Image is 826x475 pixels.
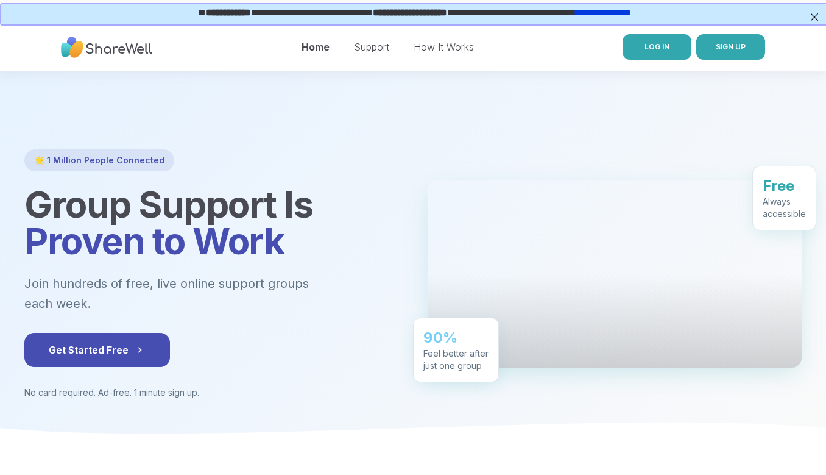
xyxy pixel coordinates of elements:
p: Join hundreds of free, live online support groups each week. [24,274,375,313]
div: Free [763,176,806,196]
div: Feel better after just one group [423,348,489,372]
span: LOG IN [644,42,669,51]
span: Get Started Free [49,343,146,357]
span: SIGN UP [716,42,746,51]
a: Home [302,41,330,53]
span: Proven to Work [24,219,284,263]
div: 🌟 1 Million People Connected [24,149,174,171]
a: LOG IN [623,34,691,60]
div: 90% [423,328,489,348]
div: Always accessible [763,196,806,220]
img: ShareWell Nav Logo [61,30,152,64]
a: How It Works [414,41,474,53]
button: SIGN UP [696,34,765,60]
p: No card required. Ad-free. 1 minute sign up. [24,387,398,399]
h1: Group Support Is [24,186,398,259]
a: Support [354,41,389,53]
button: Get Started Free [24,333,170,367]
